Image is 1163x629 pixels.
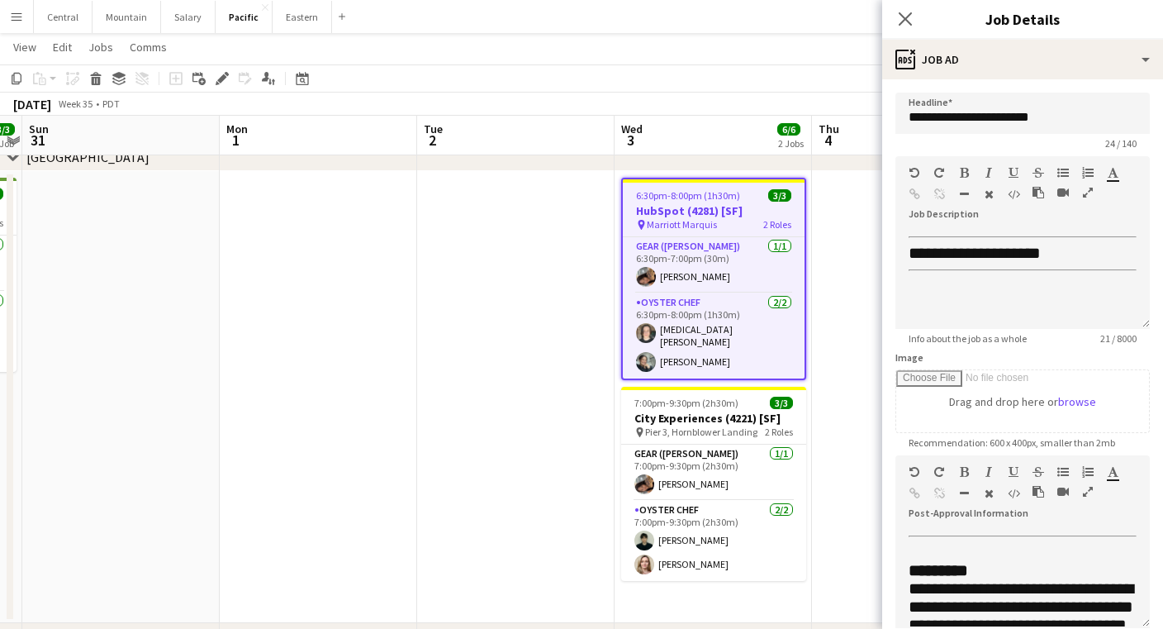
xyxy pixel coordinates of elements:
button: Italic [983,166,994,179]
a: View [7,36,43,58]
span: 21 / 8000 [1087,332,1150,345]
button: Fullscreen [1082,485,1094,498]
button: Text Color [1107,166,1118,179]
span: Marriott Marquis [647,218,717,231]
button: Paste as plain text [1032,186,1044,199]
button: Unordered List [1057,465,1069,479]
button: Central [34,1,93,33]
span: 6:30pm-8:00pm (1h30m) [636,189,740,202]
button: Horizontal Line [958,188,970,201]
span: View [13,40,36,55]
span: Sun [29,122,49,136]
span: 3/3 [768,189,791,202]
button: Italic [983,465,994,479]
h3: Job Details [882,8,1163,30]
span: Recommendation: 600 x 400px, smaller than 2mb [895,436,1128,449]
button: Horizontal Line [958,487,970,500]
button: HTML Code [1008,487,1019,500]
button: Salary [161,1,216,33]
button: Ordered List [1082,465,1094,479]
a: Edit [46,36,78,58]
button: Clear Formatting [983,487,994,500]
h3: HubSpot (4281) [SF] [623,203,805,218]
span: 7:00pm-9:30pm (2h30m) [634,397,738,409]
app-job-card: 7:00pm-9:30pm (2h30m)3/3City Experiences (4221) [SF] Pier 3, Hornblower Landing2 RolesGear ([PERS... [621,387,806,581]
app-job-card: 6:30pm-8:00pm (1h30m)3/3HubSpot (4281) [SF] Marriott Marquis2 RolesGear ([PERSON_NAME])1/16:30pm-... [621,178,806,380]
span: Wed [621,122,643,136]
h3: City Experiences (4221) [SF] [621,411,806,426]
button: Ordered List [1082,166,1094,179]
span: Week 35 [55,98,96,110]
button: Underline [1008,465,1019,479]
div: 2 Jobs [778,137,804,150]
button: HTML Code [1008,188,1019,201]
button: Bold [958,465,970,479]
a: Jobs [82,36,120,58]
span: 3 [619,131,643,150]
span: 6/6 [777,123,800,136]
button: Insert video [1057,485,1069,498]
span: Info about the job as a whole [895,332,1040,345]
button: Mountain [93,1,161,33]
button: Clear Formatting [983,188,994,201]
button: Underline [1008,166,1019,179]
button: Bold [958,166,970,179]
span: 1 [224,131,248,150]
button: Strikethrough [1032,166,1044,179]
button: Redo [933,166,945,179]
span: Comms [130,40,167,55]
button: Eastern [273,1,332,33]
span: 4 [816,131,839,150]
div: [GEOGRAPHIC_DATA] [26,149,150,165]
button: Text Color [1107,465,1118,479]
span: 2 Roles [765,426,793,438]
span: Thu [819,122,839,136]
button: Insert video [1057,186,1069,199]
span: Edit [53,40,72,55]
button: Fullscreen [1082,186,1094,199]
button: Pacific [216,1,273,33]
span: 31 [26,131,49,150]
a: Comms [123,36,173,58]
app-card-role: Gear ([PERSON_NAME])1/16:30pm-7:00pm (30m)[PERSON_NAME] [623,237,805,293]
app-card-role: Gear ([PERSON_NAME])1/17:00pm-9:30pm (2h30m)[PERSON_NAME] [621,445,806,501]
span: 3/3 [770,397,793,409]
span: 2 Roles [763,218,791,231]
button: Undo [909,166,920,179]
app-card-role: Oyster Chef2/26:30pm-8:00pm (1h30m)[MEDICAL_DATA][PERSON_NAME][PERSON_NAME] [623,293,805,379]
app-card-role: Oyster Chef2/27:00pm-9:30pm (2h30m)[PERSON_NAME][PERSON_NAME] [621,501,806,581]
button: Redo [933,465,945,479]
div: Job Ad [882,40,1163,79]
button: Undo [909,465,920,479]
button: Unordered List [1057,166,1069,179]
span: 24 / 140 [1092,137,1150,150]
span: Jobs [88,40,113,55]
span: Mon [226,122,248,136]
div: [DATE] [13,96,51,112]
span: Pier 3, Hornblower Landing [645,426,757,438]
div: PDT [102,98,120,110]
button: Strikethrough [1032,465,1044,479]
button: Paste as plain text [1032,485,1044,498]
span: Tue [424,122,443,136]
span: 2 [421,131,443,150]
